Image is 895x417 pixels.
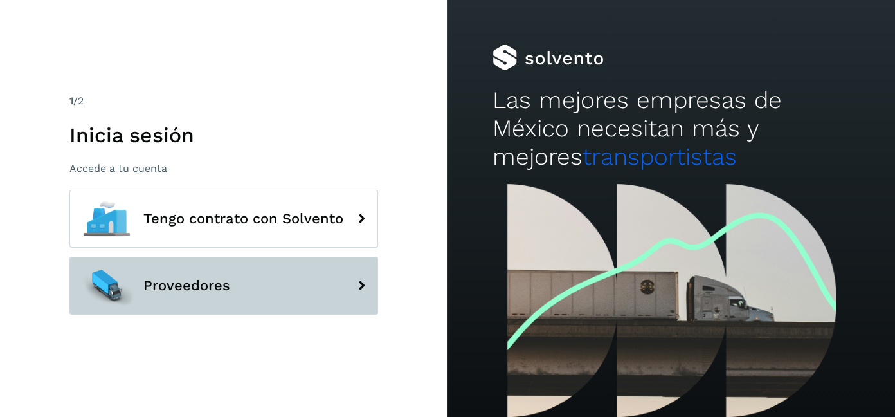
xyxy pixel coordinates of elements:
p: Accede a tu cuenta [69,162,378,174]
span: 1 [69,95,73,107]
span: transportistas [583,143,737,171]
span: Tengo contrato con Solvento [143,211,343,227]
button: Tengo contrato con Solvento [69,190,378,248]
button: Proveedores [69,257,378,315]
h2: Las mejores empresas de México necesitan más y mejores [493,86,851,172]
span: Proveedores [143,278,230,293]
h1: Inicia sesión [69,123,378,147]
div: /2 [69,93,378,109]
